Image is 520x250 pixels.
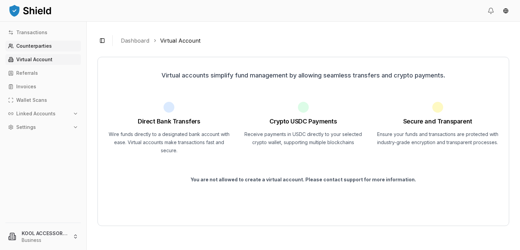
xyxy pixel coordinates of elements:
a: Dashboard [121,37,149,45]
p: Wallet Scans [16,98,47,103]
a: Transactions [5,27,81,38]
a: Invoices [5,81,81,92]
p: Referrals [16,71,38,75]
p: Invoices [16,84,36,89]
p: Counterparties [16,44,52,48]
a: Wallet Scans [5,95,81,106]
a: Virtual Account [5,54,81,65]
h1: Crypto USDC Payments [269,117,337,126]
p: Virtual accounts simplify fund management by allowing seamless transfers and crypto payments. [106,71,501,80]
p: Receive payments in USDC directly to your selected crypto wallet, supporting multiple blockchains [240,130,367,146]
p: KOOL ACCESSORIES LLC [22,230,67,237]
p: Ensure your funds and transactions are protected with industry-grade encryption and transparent p... [374,130,501,146]
span: support for more information. [343,177,416,182]
p: Transactions [16,30,47,35]
button: Linked Accounts [5,108,81,119]
nav: breadcrumb [121,37,504,45]
h1: Secure and Transparent [403,117,472,126]
button: KOOL ACCESSORIES LLCBusiness [3,226,84,247]
p: Wire funds directly to a designated bank account with ease. Virtual accounts make transactions fa... [106,130,232,155]
p: Settings [16,125,36,130]
p: Linked Accounts [16,111,56,116]
span: You are not allowed to create a virtual account. Please [191,177,323,182]
h1: Direct Bank Transfers [138,117,200,126]
img: ShieldPay Logo [8,4,52,17]
a: Referrals [5,68,81,78]
button: Settings [5,122,81,133]
p: Virtual Account [16,57,52,62]
a: Virtual Account [160,37,200,45]
a: Counterparties [5,41,81,51]
p: Business [22,237,67,244]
